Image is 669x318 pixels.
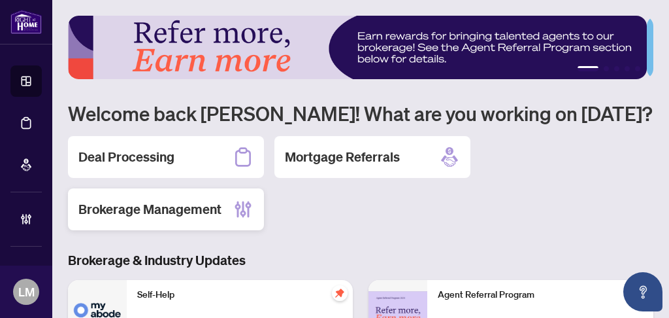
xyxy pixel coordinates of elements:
[137,288,342,302] p: Self-Help
[604,66,609,71] button: 2
[18,283,35,301] span: LM
[635,66,640,71] button: 5
[68,101,653,126] h1: Welcome back [PERSON_NAME]! What are you working on [DATE]?
[78,200,221,219] h2: Brokerage Management
[623,272,662,311] button: Open asap
[438,288,643,302] p: Agent Referral Program
[285,148,400,166] h2: Mortgage Referrals
[578,66,598,71] button: 1
[68,251,653,270] h3: Brokerage & Industry Updates
[614,66,619,71] button: 3
[10,10,42,34] img: logo
[78,148,174,166] h2: Deal Processing
[68,16,647,79] img: Slide 0
[625,66,630,71] button: 4
[332,285,348,301] span: pushpin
